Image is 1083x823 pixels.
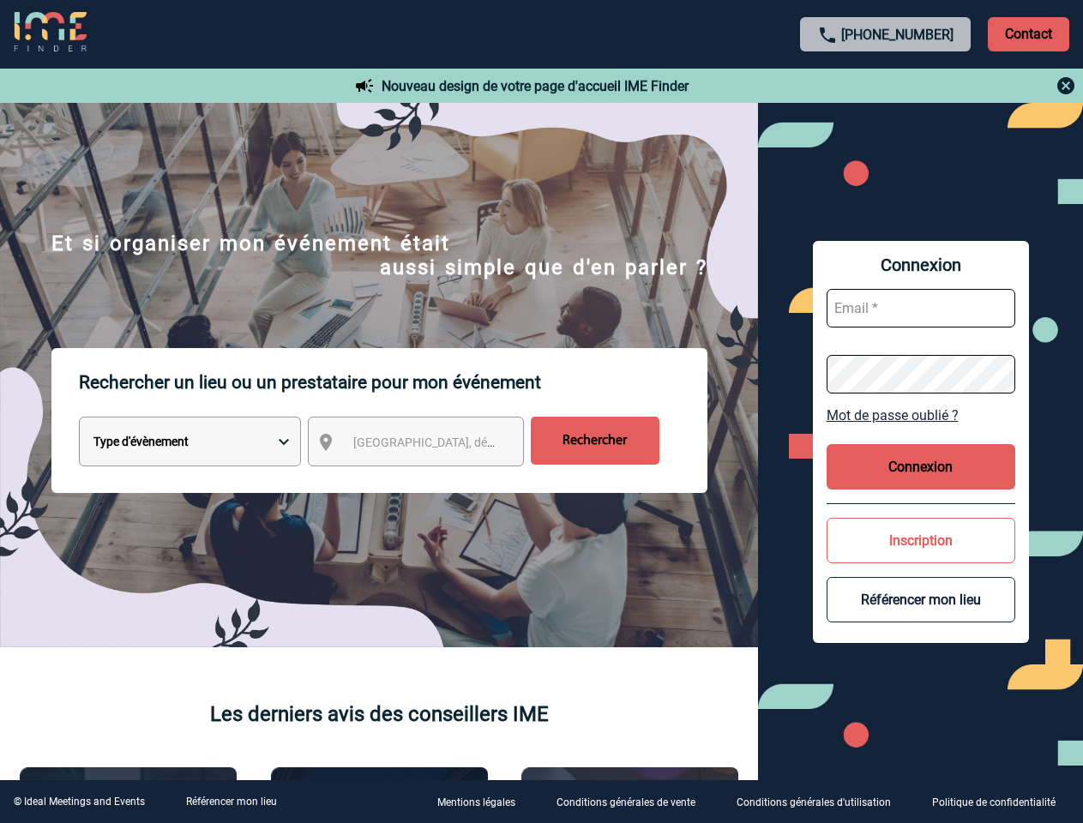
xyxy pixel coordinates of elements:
[827,289,1015,327] input: Email *
[14,796,145,808] div: © Ideal Meetings and Events
[723,794,918,810] a: Conditions générales d'utilisation
[557,797,695,809] p: Conditions générales de vente
[817,25,838,45] img: call-24-px.png
[543,794,723,810] a: Conditions générales de vente
[737,797,891,809] p: Conditions générales d'utilisation
[79,348,707,417] p: Rechercher un lieu ou un prestataire pour mon événement
[353,436,592,449] span: [GEOGRAPHIC_DATA], département, région...
[531,417,659,465] input: Rechercher
[988,17,1069,51] p: Contact
[918,794,1083,810] a: Politique de confidentialité
[932,797,1056,809] p: Politique de confidentialité
[186,796,277,808] a: Référencer mon lieu
[827,444,1015,490] button: Connexion
[437,797,515,809] p: Mentions légales
[424,794,543,810] a: Mentions légales
[827,518,1015,563] button: Inscription
[827,255,1015,275] span: Connexion
[841,27,954,43] a: [PHONE_NUMBER]
[827,577,1015,622] button: Référencer mon lieu
[827,407,1015,424] a: Mot de passe oublié ?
